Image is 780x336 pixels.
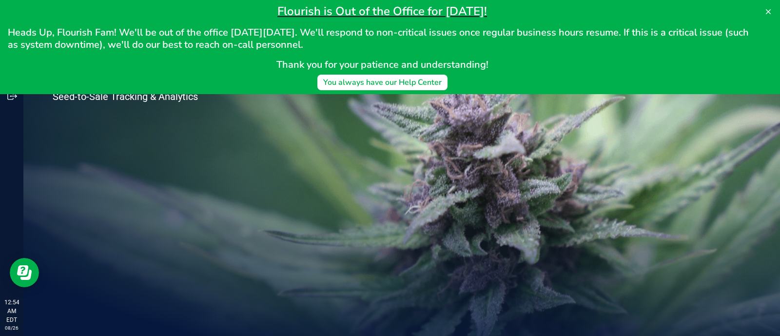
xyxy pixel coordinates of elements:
[10,258,39,287] iframe: Resource center
[7,91,17,101] inline-svg: Outbound
[323,77,442,88] div: You always have our Help Center
[53,92,238,101] p: Seed-to-Sale Tracking & Analytics
[277,3,487,19] span: Flourish is Out of the Office for [DATE]!
[276,58,488,71] span: Thank you for your patience and understanding!
[8,26,751,51] span: Heads Up, Flourish Fam! We'll be out of the office [DATE][DATE]. We'll respond to non-critical is...
[4,298,19,324] p: 12:54 AM EDT
[4,324,19,332] p: 08/26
